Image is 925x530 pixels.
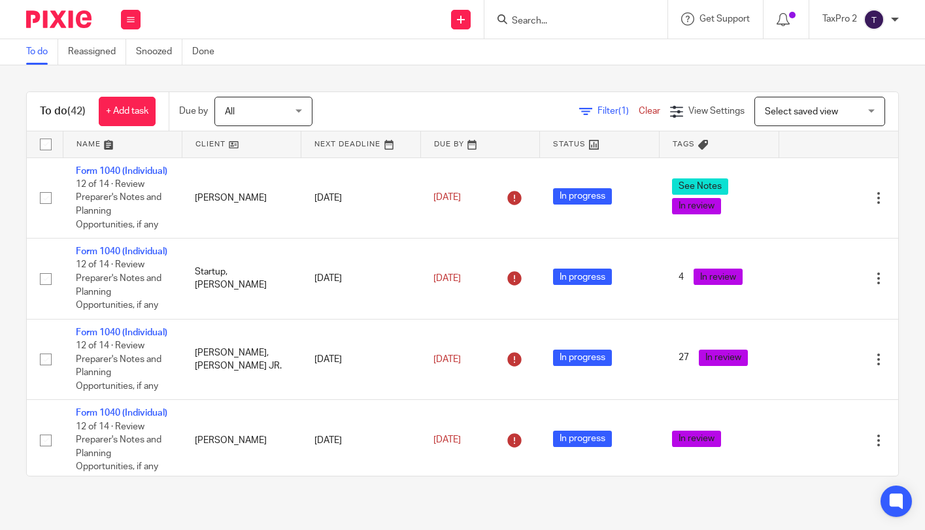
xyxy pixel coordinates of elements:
[672,431,721,447] span: In review
[672,269,690,285] span: 4
[301,157,420,239] td: [DATE]
[553,269,612,285] span: In progress
[68,39,126,65] a: Reassigned
[76,341,161,391] span: 12 of 14 · Review Preparer's Notes and Planning Opportunities, if any
[699,350,748,366] span: In review
[76,167,167,176] a: Form 1040 (Individual)
[822,12,857,25] p: TaxPro 2
[76,422,161,472] span: 12 of 14 · Review Preparer's Notes and Planning Opportunities, if any
[301,319,420,400] td: [DATE]
[182,400,301,481] td: [PERSON_NAME]
[76,261,161,310] span: 12 of 14 · Review Preparer's Notes and Planning Opportunities, if any
[433,274,461,283] span: [DATE]
[694,269,743,285] span: In review
[76,180,161,229] span: 12 of 14 · Review Preparer's Notes and Planning Opportunities, if any
[511,16,628,27] input: Search
[597,107,639,116] span: Filter
[26,39,58,65] a: To do
[864,9,884,30] img: svg%3E
[179,105,208,118] p: Due by
[182,157,301,239] td: [PERSON_NAME]
[182,239,301,320] td: Startup, [PERSON_NAME]
[76,247,167,256] a: Form 1040 (Individual)
[639,107,660,116] a: Clear
[433,355,461,364] span: [DATE]
[672,350,696,366] span: 27
[76,328,167,337] a: Form 1040 (Individual)
[76,408,167,418] a: Form 1040 (Individual)
[672,178,728,195] span: See Notes
[433,193,461,203] span: [DATE]
[301,400,420,481] td: [DATE]
[192,39,224,65] a: Done
[672,198,721,214] span: In review
[699,14,750,24] span: Get Support
[99,97,156,126] a: + Add task
[136,39,182,65] a: Snoozed
[765,107,838,116] span: Select saved view
[40,105,86,118] h1: To do
[26,10,92,28] img: Pixie
[67,106,86,116] span: (42)
[182,319,301,400] td: [PERSON_NAME], [PERSON_NAME] JR.
[225,107,235,116] span: All
[688,107,745,116] span: View Settings
[553,188,612,205] span: In progress
[553,431,612,447] span: In progress
[618,107,629,116] span: (1)
[433,436,461,445] span: [DATE]
[301,239,420,320] td: [DATE]
[553,350,612,366] span: In progress
[673,141,695,148] span: Tags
